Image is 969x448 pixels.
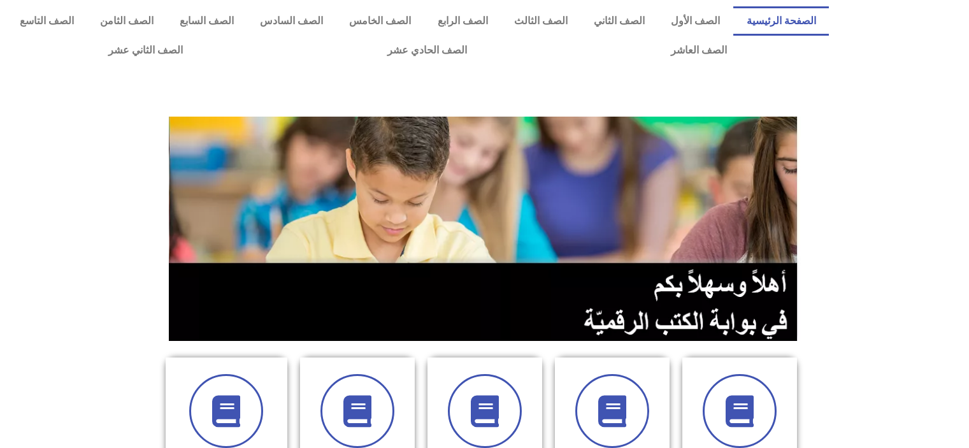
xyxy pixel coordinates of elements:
[501,6,580,36] a: الصف الثالث
[87,6,166,36] a: الصف الثامن
[6,6,87,36] a: الصف التاسع
[166,6,247,36] a: الصف السابع
[424,6,501,36] a: الصف الرابع
[580,6,657,36] a: الصف الثاني
[733,6,829,36] a: الصفحة الرئيسية
[569,36,829,65] a: الصف العاشر
[285,36,568,65] a: الصف الحادي عشر
[6,36,285,65] a: الصف الثاني عشر
[247,6,336,36] a: الصف السادس
[336,6,424,36] a: الصف الخامس
[658,6,733,36] a: الصف الأول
